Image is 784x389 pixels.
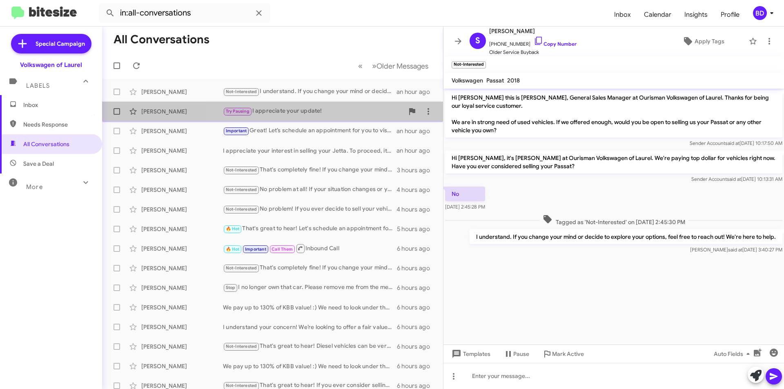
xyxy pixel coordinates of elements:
div: an hour ago [396,127,437,135]
div: [PERSON_NAME] [141,186,223,194]
div: [PERSON_NAME] [141,205,223,213]
a: Insights [678,3,714,27]
div: [PERSON_NAME] [141,147,223,155]
button: Next [367,58,433,74]
span: 2018 [507,77,520,84]
span: « [358,61,363,71]
div: [PERSON_NAME] [141,362,223,370]
span: said at [727,176,741,182]
p: Hi [PERSON_NAME], it's [PERSON_NAME] at Ourisman Volkswagen of Laurel. We're paying top dollar fo... [445,151,782,173]
div: That's completely fine! If you change your mind or want more information, feel free to reach out ... [223,165,397,175]
span: Inbox [608,3,637,27]
span: Not-Interested [226,383,257,388]
span: Sender Account [DATE] 10:17:50 AM [690,140,782,146]
div: 6 hours ago [397,245,437,253]
div: No problem! If you ever decide to sell your vehicle in the future, feel free to reach out. Would ... [223,205,396,214]
div: 6 hours ago [397,303,437,311]
div: That's great to hear! Diesel vehicles can be very reliable. If you ever change your mind about se... [223,342,397,351]
div: [PERSON_NAME] [141,264,223,272]
div: [PERSON_NAME] [141,303,223,311]
div: [PERSON_NAME] [141,323,223,331]
a: Calendar [637,3,678,27]
button: BD [746,6,775,20]
div: [PERSON_NAME] [141,225,223,233]
span: S [475,34,480,47]
div: [PERSON_NAME] [141,88,223,96]
div: [PERSON_NAME] [141,166,223,174]
span: [PERSON_NAME] [489,26,577,36]
div: 6 hours ago [397,362,437,370]
div: That's completely fine! If you change your mind or have any questions, feel free to reach out. We... [223,263,397,273]
span: Not-Interested [226,167,257,173]
span: Older Messages [376,62,428,71]
div: Inbound Call [223,243,397,253]
nav: Page navigation example [354,58,433,74]
div: We pay up to 130% of KBB value! :) We need to look under the hood to get you an exact number - so... [223,362,397,370]
h1: All Conversations [114,33,209,46]
div: Great! Let’s schedule an appointment for you to visit us and discuss this further. When would be ... [223,126,396,136]
div: That's great to hear! Let's schedule an appointment for you to come in and discuss the details. W... [223,224,397,233]
span: Not-Interested [226,265,257,271]
div: [PERSON_NAME] [141,107,223,116]
div: Volkswagen of Laurel [20,61,82,69]
small: Not-Interested [452,61,486,69]
span: Passat [486,77,504,84]
div: 6 hours ago [397,342,437,351]
button: Pause [497,347,536,361]
span: 🔥 Hot [226,247,240,252]
div: 6 hours ago [397,284,437,292]
div: I understand. If you change your mind or decide to explore your options, feel free to reach out! ... [223,87,396,96]
div: I understand your concern! We’re looking to offer a fair value for your vehicle. Let’s set up an ... [223,323,397,331]
a: Special Campaign [11,34,91,53]
p: No [445,187,485,201]
div: 3 hours ago [397,166,437,174]
span: [DATE] 2:45:28 PM [445,204,485,210]
div: 6 hours ago [397,323,437,331]
span: Needs Response [23,120,93,129]
button: Apply Tags [661,34,745,49]
span: Call Them [272,247,293,252]
span: Auto Fields [714,347,753,361]
span: Not-Interested [226,89,257,94]
span: 🔥 Hot [226,226,240,231]
span: Apply Tags [695,34,724,49]
span: Volkswagen [452,77,483,84]
div: [PERSON_NAME] [141,342,223,351]
p: Hi [PERSON_NAME] this is [PERSON_NAME], General Sales Manager at Ourisman Volkswagen of Laurel. T... [445,90,782,138]
div: I appreciate your update! [223,107,404,116]
span: Inbox [23,101,93,109]
span: Important [245,247,266,252]
span: Special Campaign [36,40,85,48]
div: I appreciate your interest in selling your Jetta. To proceed, it would be best to schedule an app... [223,147,396,155]
p: I understand. If you change your mind or decide to explore your options, feel free to reach out! ... [470,229,782,244]
span: Templates [450,347,490,361]
div: [PERSON_NAME] [141,245,223,253]
a: Copy Number [534,41,577,47]
div: an hour ago [396,88,437,96]
span: Pause [513,347,529,361]
span: Labels [26,82,50,89]
span: Not-Interested [226,187,257,192]
span: Sender Account [DATE] 10:13:31 AM [691,176,782,182]
a: Profile [714,3,746,27]
span: Not-Interested [226,344,257,349]
button: Templates [443,347,497,361]
div: [PERSON_NAME] [141,284,223,292]
span: Try Pausing [226,109,249,114]
span: Save a Deal [23,160,54,168]
span: said at [728,247,742,253]
div: 4 hours ago [396,186,437,194]
span: said at [725,140,739,146]
span: Not-Interested [226,207,257,212]
div: 4 hours ago [396,205,437,213]
span: Older Service Buyback [489,48,577,56]
div: We pay up to 130% of KBB value! :) We need to look under the hood to get you an exact number - so... [223,303,397,311]
span: Tagged as 'Not-Interested' on [DATE] 2:45:30 PM [539,214,688,226]
div: 5 hours ago [397,225,437,233]
span: [PHONE_NUMBER] [489,36,577,48]
span: [PERSON_NAME] [DATE] 3:40:27 PM [690,247,782,253]
div: BD [753,6,767,20]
